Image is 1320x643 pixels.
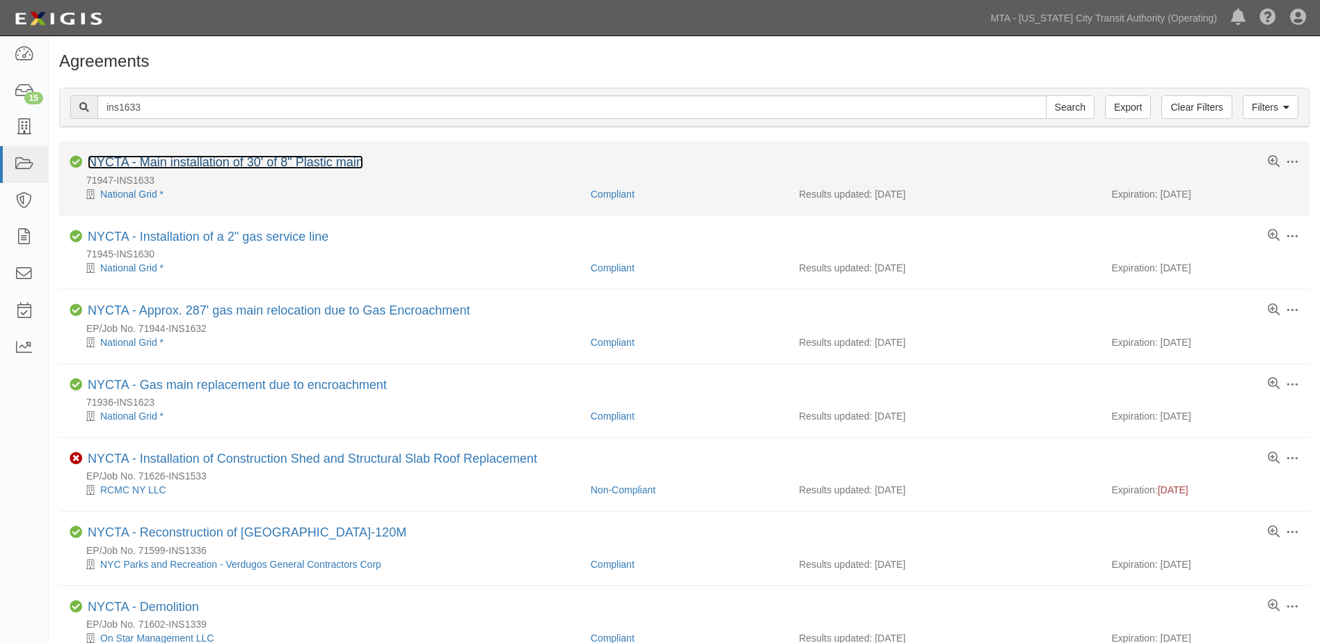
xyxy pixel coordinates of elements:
[1259,10,1276,26] i: Help Center - Complianz
[1111,187,1298,201] div: Expiration: [DATE]
[88,378,387,393] div: NYCTA - Gas main replacement due to encroachment
[1046,95,1095,119] input: Search
[799,483,1090,497] div: Results updated: [DATE]
[70,409,580,423] div: National Grid *
[70,557,580,571] div: NYC Parks and Recreation - Verdugos General Contractors Corp
[70,395,1310,409] div: 71936-INS1623
[97,95,1047,119] input: Search
[70,187,580,201] div: National Grid *
[1243,95,1298,119] a: Filters
[70,601,82,613] i: Compliant
[1268,600,1280,612] a: View results summary
[70,452,82,465] i: Non-Compliant
[100,337,164,348] a: National Grid *
[70,543,1310,557] div: EP/Job No. 71599-INS1336
[88,230,328,244] a: NYCTA - Installation of a 2" gas service line
[70,617,1310,631] div: EP/Job No. 71602-INS1339
[591,189,635,200] a: Compliant
[70,304,82,317] i: Compliant
[70,247,1310,261] div: 71945-INS1630
[88,452,537,467] div: NYCTA - Installation of Construction Shed and Structural Slab Roof Replacement
[1268,304,1280,317] a: View results summary
[88,155,363,169] a: NYCTA - Main installation of 30' of 8" Plastic main
[591,559,635,570] a: Compliant
[88,600,199,615] div: NYCTA - Demolition
[100,484,166,495] a: RCMC NY LLC
[1111,557,1298,571] div: Expiration: [DATE]
[100,262,164,273] a: National Grid *
[70,173,1310,187] div: 71947-INS1633
[591,411,635,422] a: Compliant
[88,525,406,541] div: NYCTA - Reconstruction of Court Square Park Q267-120M
[1111,261,1298,275] div: Expiration: [DATE]
[88,230,328,245] div: NYCTA - Installation of a 2" gas service line
[70,230,82,243] i: Compliant
[70,526,82,539] i: Compliant
[70,379,82,391] i: Compliant
[100,559,381,570] a: NYC Parks and Recreation - Verdugos General Contractors Corp
[799,261,1090,275] div: Results updated: [DATE]
[88,303,470,317] a: NYCTA - Approx. 287' gas main relocation due to Gas Encroachment
[799,557,1090,571] div: Results updated: [DATE]
[1158,484,1188,495] span: [DATE]
[88,155,363,170] div: NYCTA - Main installation of 30' of 8" Plastic main
[70,483,580,497] div: RCMC NY LLC
[1105,95,1151,119] a: Export
[591,262,635,273] a: Compliant
[1268,526,1280,539] a: View results summary
[1268,230,1280,242] a: View results summary
[10,6,106,31] img: logo-5460c22ac91f19d4615b14bd174203de0afe785f0fc80cf4dbbc73dc1793850b.png
[70,261,580,275] div: National Grid *
[88,303,470,319] div: NYCTA - Approx. 287' gas main relocation due to Gas Encroachment
[799,409,1090,423] div: Results updated: [DATE]
[1268,452,1280,465] a: View results summary
[88,452,537,466] a: NYCTA - Installation of Construction Shed and Structural Slab Roof Replacement
[1268,378,1280,390] a: View results summary
[1111,409,1298,423] div: Expiration: [DATE]
[24,92,43,104] div: 15
[984,4,1224,32] a: MTA - [US_STATE] City Transit Authority (Operating)
[70,156,82,168] i: Compliant
[1111,335,1298,349] div: Expiration: [DATE]
[799,335,1090,349] div: Results updated: [DATE]
[100,189,164,200] a: National Grid *
[88,378,387,392] a: NYCTA - Gas main replacement due to encroachment
[59,52,1310,70] h1: Agreements
[1161,95,1232,119] a: Clear Filters
[100,411,164,422] a: National Grid *
[1268,156,1280,168] a: View results summary
[88,525,406,539] a: NYCTA - Reconstruction of [GEOGRAPHIC_DATA]-120M
[799,187,1090,201] div: Results updated: [DATE]
[591,337,635,348] a: Compliant
[88,600,199,614] a: NYCTA - Demolition
[1111,483,1298,497] div: Expiration:
[70,469,1310,483] div: EP/Job No. 71626-INS1533
[70,321,1310,335] div: EP/Job No. 71944-INS1632
[70,335,580,349] div: National Grid *
[591,484,655,495] a: Non-Compliant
